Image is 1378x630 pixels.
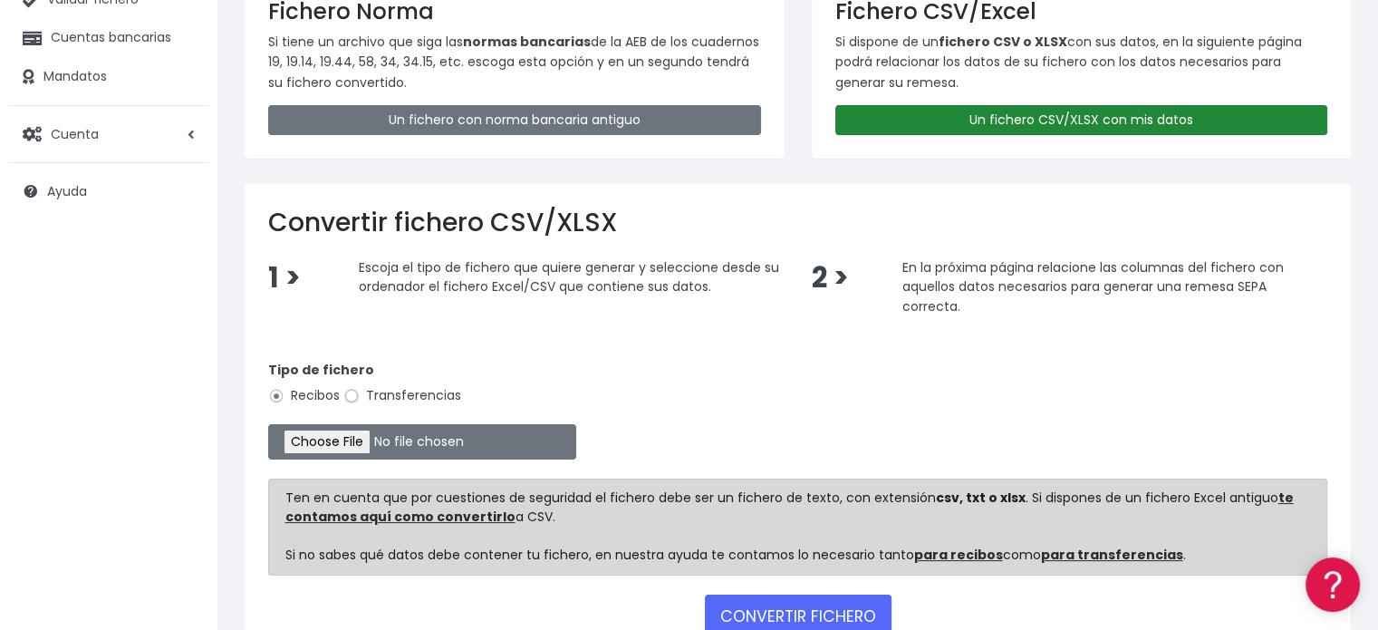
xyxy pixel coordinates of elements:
[835,32,1328,92] p: Si dispone de un con sus datos, en la siguiente página podrá relacionar los datos de su fichero c...
[1041,546,1183,564] a: para transferencias
[268,105,761,135] a: Un fichero con norma bancaria antiguo
[268,386,340,405] label: Recibos
[9,19,208,57] a: Cuentas bancarias
[914,546,1003,564] a: para recibos
[811,258,848,297] span: 2 >
[835,105,1328,135] a: Un fichero CSV/XLSX con mis datos
[343,386,461,405] label: Transferencias
[901,257,1283,315] span: En la próxima página relacione las columnas del fichero con aquellos datos necesarios para genera...
[936,489,1026,507] strong: csv, txt o xlsx
[9,115,208,153] a: Cuenta
[47,182,87,200] span: Ayuda
[9,172,208,210] a: Ayuda
[268,32,761,92] p: Si tiene un archivo que siga las de la AEB de los cuadernos 19, 19.14, 19.44, 58, 34, 34.15, etc....
[285,489,1294,526] a: te contamos aquí como convertirlo
[939,33,1067,51] strong: fichero CSV o XLSX
[268,361,374,379] strong: Tipo de fichero
[268,479,1327,576] div: Ten en cuenta que por cuestiones de seguridad el fichero debe ser un fichero de texto, con extens...
[268,208,1327,238] h2: Convertir fichero CSV/XLSX
[463,33,591,51] strong: normas bancarias
[9,58,208,96] a: Mandatos
[268,258,301,297] span: 1 >
[359,257,779,296] span: Escoja el tipo de fichero que quiere generar y seleccione desde su ordenador el fichero Excel/CSV...
[51,124,99,142] span: Cuenta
